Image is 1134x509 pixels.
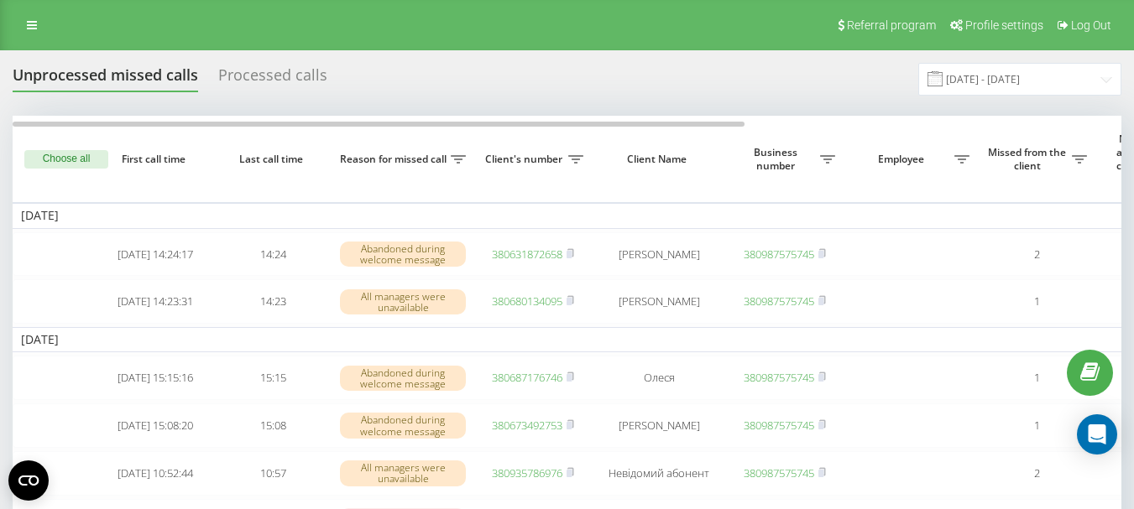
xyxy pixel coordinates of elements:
[24,150,108,169] button: Choose all
[97,279,214,324] td: [DATE] 14:23:31
[110,153,201,166] span: First call time
[218,66,327,92] div: Processed calls
[340,242,466,267] div: Abandoned during welcome message
[13,66,198,92] div: Unprocessed missed calls
[978,451,1095,496] td: 2
[227,153,318,166] span: Last call time
[492,465,562,480] a: 380935786976
[965,18,1043,32] span: Profile settings
[483,153,568,166] span: Client's number
[986,146,1072,172] span: Missed from the client
[592,403,726,448] td: [PERSON_NAME]
[847,18,936,32] span: Referral program
[1071,18,1111,32] span: Log Out
[97,403,214,448] td: [DATE] 15:08:20
[214,403,332,448] td: 15:08
[978,232,1095,277] td: 2
[214,279,332,324] td: 14:23
[340,289,466,314] div: All managers were unavailable
[744,465,814,480] a: 380987575745
[97,232,214,277] td: [DATE] 14:24:17
[492,370,562,385] a: 380687176746
[592,232,726,277] td: [PERSON_NAME]
[592,451,726,496] td: Невідомий абонент
[592,356,726,400] td: Олеся
[1077,414,1117,454] div: Open Intercom Messenger
[852,153,954,166] span: Employee
[744,247,814,262] a: 380987575745
[340,366,466,391] div: Abandoned during welcome message
[340,153,451,166] span: Reason for missed call
[340,460,466,486] div: All managers were unavailable
[734,146,820,172] span: Business number
[606,153,712,166] span: Client Name
[97,356,214,400] td: [DATE] 15:15:16
[978,356,1095,400] td: 1
[97,451,214,496] td: [DATE] 10:52:44
[8,460,49,501] button: Open CMP widget
[744,418,814,433] a: 380987575745
[744,370,814,385] a: 380987575745
[978,403,1095,448] td: 1
[492,293,562,309] a: 380680134095
[492,418,562,433] a: 380673492753
[214,451,332,496] td: 10:57
[978,279,1095,324] td: 1
[592,279,726,324] td: [PERSON_NAME]
[492,247,562,262] a: 380631872658
[214,356,332,400] td: 15:15
[744,293,814,309] a: 380987575745
[214,232,332,277] td: 14:24
[340,413,466,438] div: Abandoned during welcome message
